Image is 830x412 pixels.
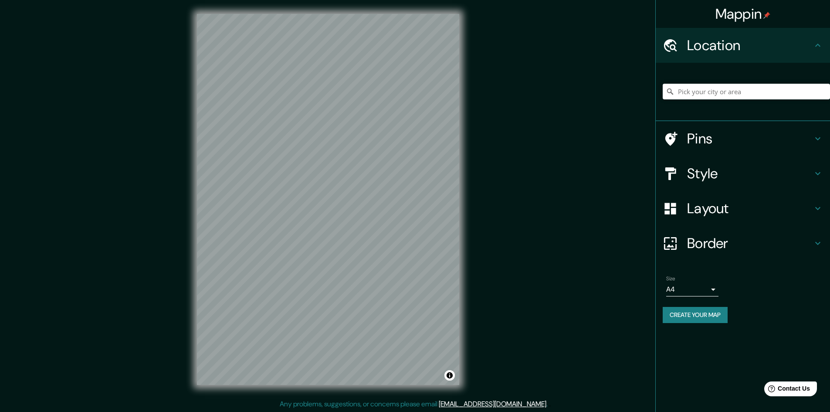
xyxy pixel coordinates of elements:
h4: Border [687,235,813,252]
img: pin-icon.png [763,12,770,19]
div: Location [656,28,830,63]
div: . [548,399,549,409]
iframe: Help widget launcher [752,378,820,402]
a: [EMAIL_ADDRESS][DOMAIN_NAME] [439,399,546,409]
h4: Location [687,37,813,54]
div: . [549,399,551,409]
div: Pins [656,121,830,156]
input: Pick your city or area [663,84,830,99]
h4: Style [687,165,813,182]
div: Style [656,156,830,191]
label: Size [666,275,675,283]
h4: Mappin [715,5,771,23]
h4: Pins [687,130,813,147]
button: Toggle attribution [444,370,455,381]
div: Layout [656,191,830,226]
button: Create your map [663,307,728,323]
p: Any problems, suggestions, or concerns please email . [280,399,548,409]
div: A4 [666,283,718,296]
div: Border [656,226,830,261]
h4: Layout [687,200,813,217]
canvas: Map [197,14,459,385]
